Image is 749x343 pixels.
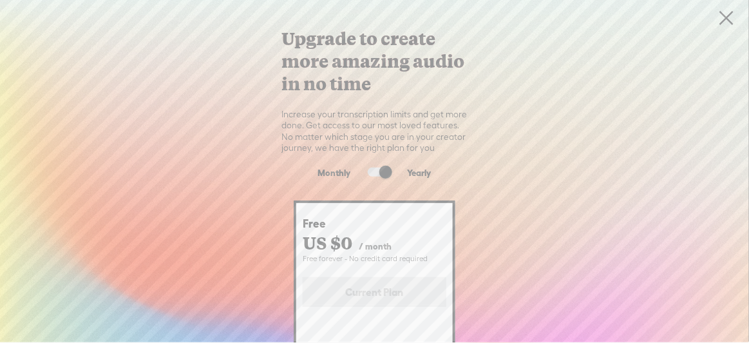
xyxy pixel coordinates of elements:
[303,231,352,254] span: US $0
[303,277,446,307] label: Current Plan
[318,168,351,181] span: Monthly
[408,168,431,181] span: Yearly
[303,254,446,264] div: Free forever - No credit card required
[282,27,468,95] label: Upgrade to create more amazing audio in no time
[303,217,446,231] div: Free
[282,109,468,154] span: Increase your transcription limits and get more done. Get access to our most loved features. No m...
[359,242,392,251] span: / month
